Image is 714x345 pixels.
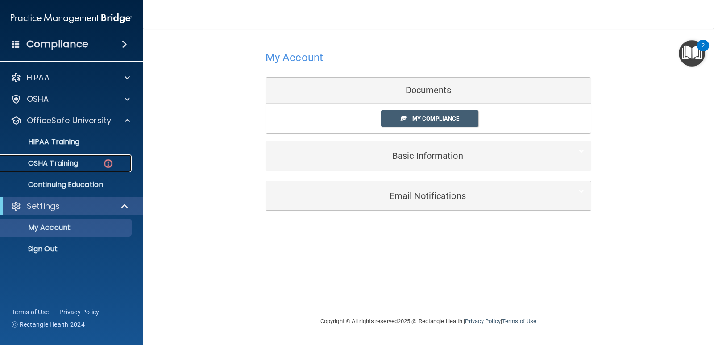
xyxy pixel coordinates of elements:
a: Settings [11,201,129,212]
a: OSHA [11,94,130,104]
a: Basic Information [273,145,584,166]
h4: My Account [266,52,323,63]
div: 2 [702,46,705,57]
p: OSHA Training [6,159,78,168]
button: Open Resource Center, 2 new notifications [679,40,705,67]
h5: Email Notifications [273,191,557,201]
p: My Account [6,223,128,232]
img: PMB logo [11,9,132,27]
p: OfficeSafe University [27,115,111,126]
a: OfficeSafe University [11,115,130,126]
div: Copyright © All rights reserved 2025 @ Rectangle Health | | [266,307,591,336]
span: My Compliance [412,115,459,122]
a: HIPAA [11,72,130,83]
a: Terms of Use [502,318,536,324]
a: Privacy Policy [465,318,500,324]
p: HIPAA Training [6,137,79,146]
a: Email Notifications [273,186,584,206]
p: Sign Out [6,245,128,254]
h5: Basic Information [273,151,557,161]
p: Continuing Education [6,180,128,189]
p: Settings [27,201,60,212]
div: Documents [266,78,591,104]
img: danger-circle.6113f641.png [103,158,114,169]
span: Ⓒ Rectangle Health 2024 [12,320,85,329]
h4: Compliance [26,38,88,50]
a: Privacy Policy [59,308,100,316]
a: Terms of Use [12,308,49,316]
p: OSHA [27,94,49,104]
p: HIPAA [27,72,50,83]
